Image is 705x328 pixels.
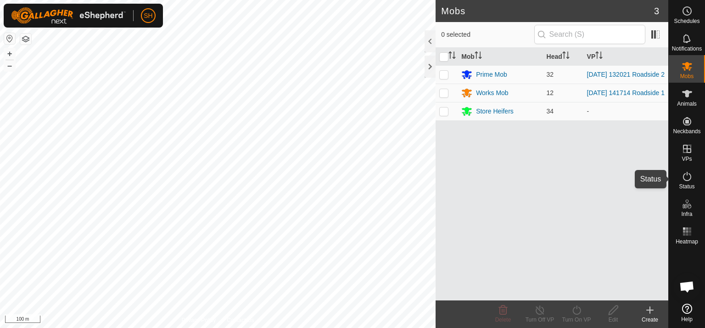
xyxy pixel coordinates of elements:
input: Search (S) [534,25,645,44]
span: 0 selected [441,30,534,40]
div: Store Heifers [476,107,514,116]
div: Open chat [673,273,701,300]
td: - [583,102,668,120]
span: Help [681,317,693,322]
div: Prime Mob [476,70,507,79]
span: 34 [547,107,554,115]
span: 12 [547,89,554,96]
h2: Mobs [441,6,654,17]
button: Reset Map [4,33,15,44]
span: Schedules [674,18,699,24]
span: Animals [677,101,697,107]
p-sorticon: Activate to sort [595,53,603,60]
a: Contact Us [227,316,254,324]
span: Status [679,184,694,189]
a: [DATE] 141714 Roadside 1 [587,89,665,96]
span: Neckbands [673,129,700,134]
span: Delete [495,317,511,323]
span: 32 [547,71,554,78]
p-sorticon: Activate to sort [475,53,482,60]
a: Privacy Policy [182,316,216,324]
th: Mob [458,48,543,66]
div: Turn Off VP [521,316,558,324]
button: – [4,60,15,71]
th: VP [583,48,668,66]
a: Help [669,300,705,326]
a: [DATE] 132021 Roadside 2 [587,71,665,78]
p-sorticon: Activate to sort [448,53,456,60]
span: 3 [654,4,659,18]
button: Map Layers [20,34,31,45]
th: Head [543,48,583,66]
div: Edit [595,316,632,324]
span: Infra [681,211,692,217]
span: SH [144,11,152,21]
span: Mobs [680,74,694,79]
span: Notifications [672,46,702,51]
div: Works Mob [476,88,509,98]
p-sorticon: Activate to sort [562,53,570,60]
div: Create [632,316,668,324]
div: Turn On VP [558,316,595,324]
img: Gallagher Logo [11,7,126,24]
span: Heatmap [676,239,698,244]
button: + [4,48,15,59]
span: VPs [682,156,692,162]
